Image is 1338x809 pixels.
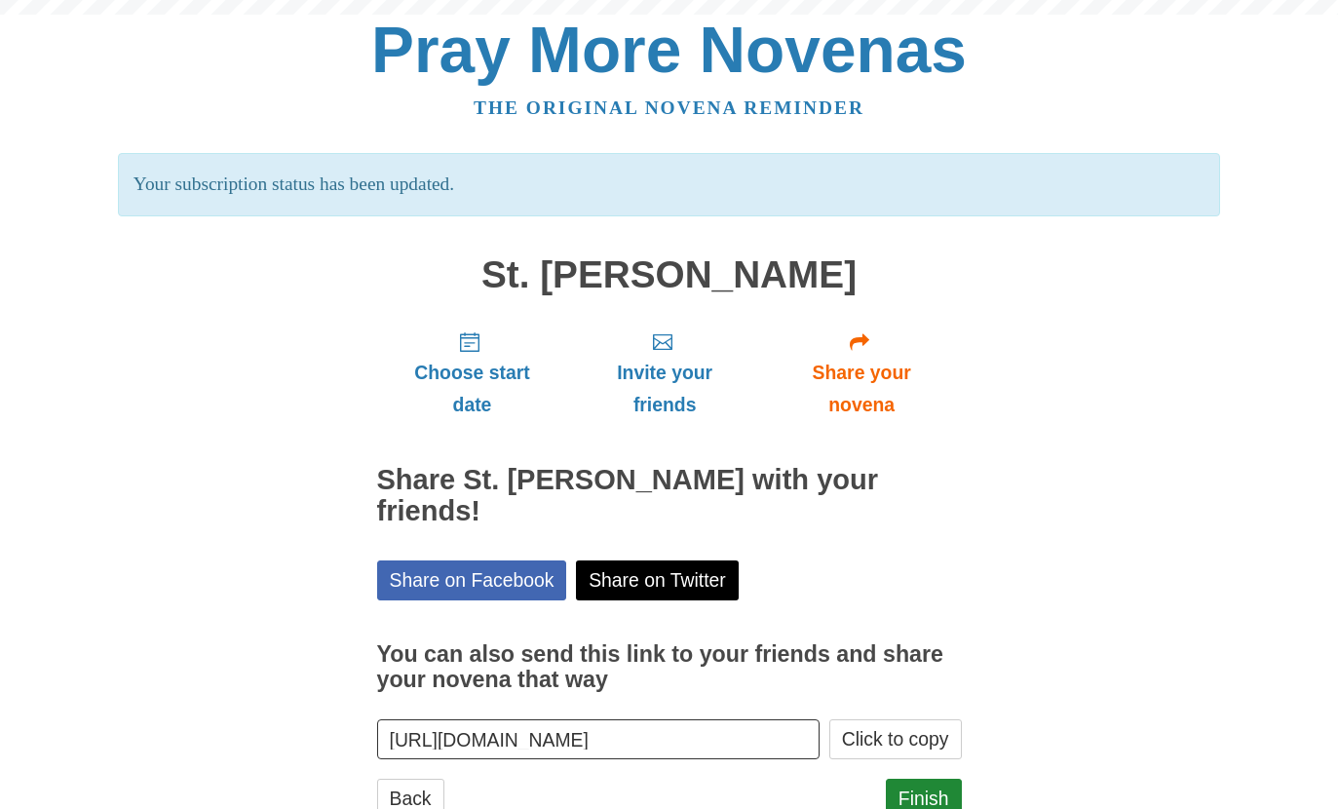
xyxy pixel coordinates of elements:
h1: St. [PERSON_NAME] [377,254,962,296]
h3: You can also send this link to your friends and share your novena that way [377,642,962,692]
a: Choose start date [377,315,568,431]
span: Choose start date [397,357,549,421]
a: The original novena reminder [474,97,864,118]
span: Share your novena [782,357,942,421]
a: Share on Facebook [377,560,567,600]
span: Invite your friends [587,357,742,421]
a: Invite your friends [567,315,761,431]
a: Share your novena [762,315,962,431]
a: Pray More Novenas [371,14,967,86]
button: Click to copy [829,719,962,759]
h2: Share St. [PERSON_NAME] with your friends! [377,465,962,527]
p: Your subscription status has been updated. [118,153,1220,216]
a: Share on Twitter [576,560,739,600]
